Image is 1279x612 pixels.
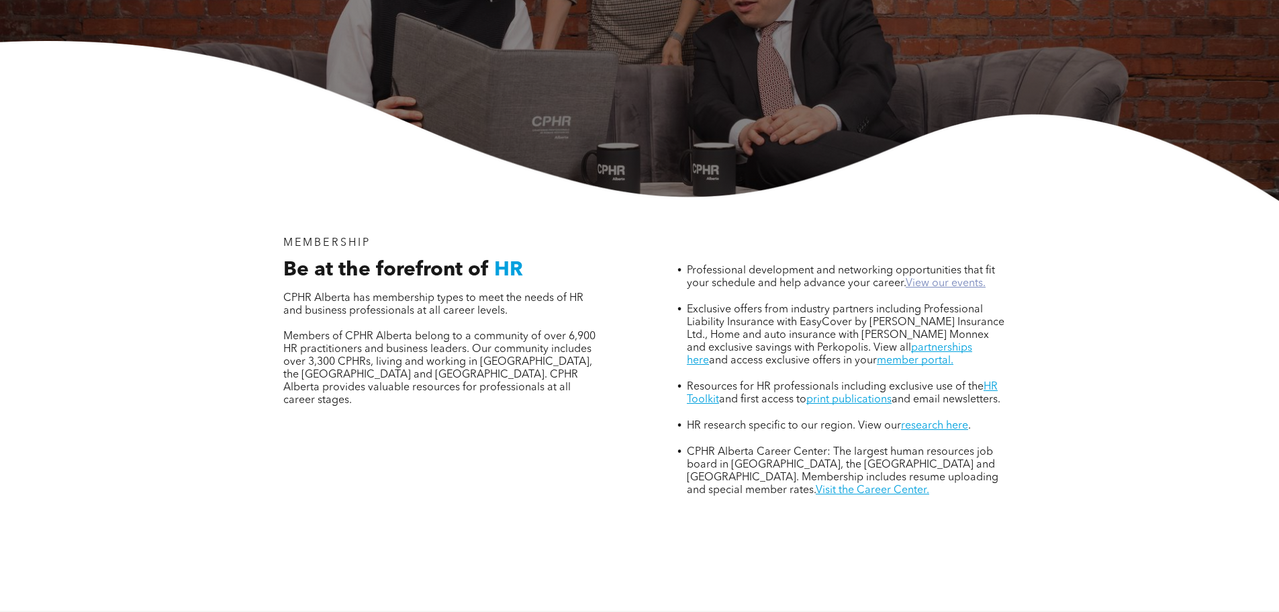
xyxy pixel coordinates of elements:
[877,355,953,366] a: member portal.
[283,331,596,406] span: Members of CPHR Alberta belong to a community of over 6,900 HR practitioners and business leaders...
[687,382,984,392] span: Resources for HR professionals including exclusive use of the
[892,394,1000,405] span: and email newsletters.
[283,260,489,280] span: Be at the forefront of
[806,394,892,405] a: print publications
[494,260,523,280] span: HR
[719,394,806,405] span: and first access to
[687,265,995,289] span: Professional development and networking opportunities that fit your schedule and help advance you...
[816,485,929,496] a: Visit the Career Center.
[709,355,877,366] span: and access exclusive offers in your
[283,238,371,249] span: MEMBERSHIP
[968,421,971,431] span: .
[687,447,998,496] span: CPHR Alberta Career Center: The largest human resources job board in [GEOGRAPHIC_DATA], the [GEOG...
[687,421,901,431] span: HR research specific to our region. View our
[901,421,968,431] a: research here
[283,293,583,316] span: CPHR Alberta has membership types to meet the needs of HR and business professionals at all caree...
[687,304,1004,353] span: Exclusive offers from industry partners including Professional Liability Insurance with EasyCover...
[906,278,986,289] a: View our events.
